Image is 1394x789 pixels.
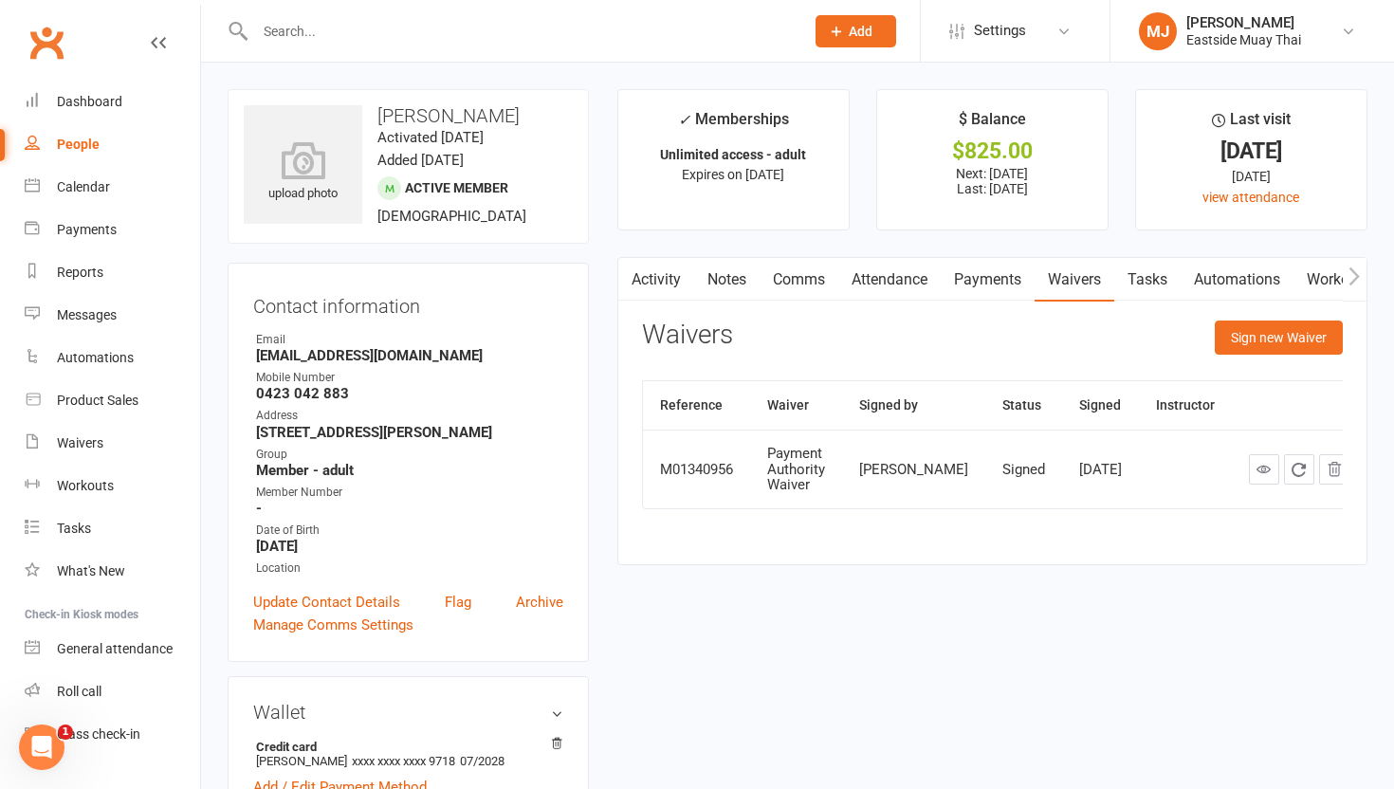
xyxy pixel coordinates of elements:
[1186,14,1301,31] div: [PERSON_NAME]
[256,347,563,364] strong: [EMAIL_ADDRESS][DOMAIN_NAME]
[1181,258,1293,302] a: Automations
[249,18,791,45] input: Search...
[25,628,200,670] a: General attendance kiosk mode
[57,435,103,450] div: Waivers
[25,251,200,294] a: Reports
[25,81,200,123] a: Dashboard
[352,754,455,768] span: xxxx xxxx xxxx 9718
[660,462,733,478] div: M01340956
[256,369,563,387] div: Mobile Number
[25,379,200,422] a: Product Sales
[1186,31,1301,48] div: Eastside Muay Thai
[1062,381,1139,430] th: Signed
[57,137,100,152] div: People
[377,208,526,225] span: [DEMOGRAPHIC_DATA]
[256,500,563,517] strong: -
[894,141,1091,161] div: $825.00
[25,465,200,507] a: Workouts
[256,484,563,502] div: Member Number
[767,446,825,493] div: Payment Authority Waiver
[57,684,101,699] div: Roll call
[253,591,400,614] a: Update Contact Details
[1139,381,1232,430] th: Instructor
[253,737,563,771] li: [PERSON_NAME]
[377,129,484,146] time: Activated [DATE]
[25,713,200,756] a: Class kiosk mode
[1139,12,1177,50] div: MJ
[19,725,64,770] iframe: Intercom live chat
[25,670,200,713] a: Roll call
[838,258,941,302] a: Attendance
[974,9,1026,52] span: Settings
[1035,258,1114,302] a: Waivers
[1153,166,1349,187] div: [DATE]
[256,424,563,441] strong: [STREET_ADDRESS][PERSON_NAME]
[57,393,138,408] div: Product Sales
[25,209,200,251] a: Payments
[1153,141,1349,161] div: [DATE]
[57,563,125,578] div: What's New
[660,147,806,162] strong: Unlimited access - adult
[58,725,73,740] span: 1
[516,591,563,614] a: Archive
[445,591,471,614] a: Flag
[256,560,563,578] div: Location
[253,288,563,317] h3: Contact information
[377,152,464,169] time: Added [DATE]
[23,19,70,66] a: Clubworx
[985,381,1062,430] th: Status
[642,321,733,350] h3: Waivers
[256,538,563,555] strong: [DATE]
[57,726,140,742] div: Class check-in
[256,462,563,479] strong: Member - adult
[760,258,838,302] a: Comms
[256,446,563,464] div: Group
[57,222,117,237] div: Payments
[694,258,760,302] a: Notes
[842,381,985,430] th: Signed by
[618,258,694,302] a: Activity
[1114,258,1181,302] a: Tasks
[57,478,114,493] div: Workouts
[25,550,200,593] a: What's New
[1293,258,1384,302] a: Workouts
[253,614,413,636] a: Manage Comms Settings
[57,179,110,194] div: Calendar
[57,265,103,280] div: Reports
[256,522,563,540] div: Date of Birth
[253,702,563,723] h3: Wallet
[244,141,362,204] div: upload photo
[894,166,1091,196] p: Next: [DATE] Last: [DATE]
[57,94,122,109] div: Dashboard
[1215,321,1343,355] button: Sign new Waiver
[849,24,872,39] span: Add
[25,422,200,465] a: Waivers
[1002,462,1045,478] div: Signed
[25,123,200,166] a: People
[244,105,573,126] h3: [PERSON_NAME]
[256,407,563,425] div: Address
[1202,190,1299,205] a: view attendance
[256,385,563,402] strong: 0423 042 883
[941,258,1035,302] a: Payments
[57,641,173,656] div: General attendance
[682,167,784,182] span: Expires on [DATE]
[1212,107,1291,141] div: Last visit
[750,381,842,430] th: Waiver
[859,462,968,478] div: [PERSON_NAME]
[57,521,91,536] div: Tasks
[57,350,134,365] div: Automations
[959,107,1026,141] div: $ Balance
[25,166,200,209] a: Calendar
[816,15,896,47] button: Add
[460,754,504,768] span: 07/2028
[678,111,690,129] i: ✓
[256,740,554,754] strong: Credit card
[25,337,200,379] a: Automations
[1079,462,1122,478] div: [DATE]
[405,180,508,195] span: Active member
[57,307,117,322] div: Messages
[25,507,200,550] a: Tasks
[256,331,563,349] div: Email
[643,381,750,430] th: Reference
